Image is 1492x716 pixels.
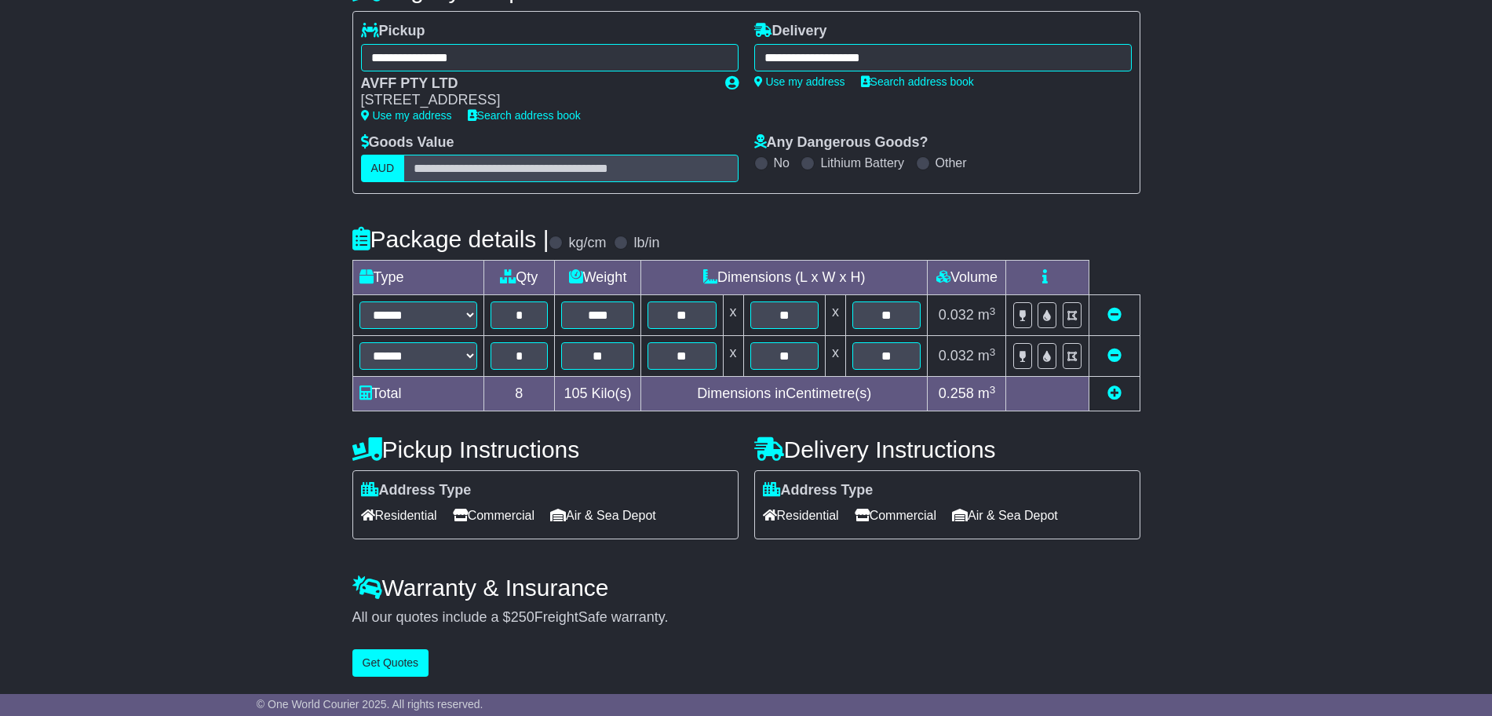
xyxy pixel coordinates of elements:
td: 8 [483,377,555,411]
span: Air & Sea Depot [550,503,656,528]
td: Volume [928,261,1006,295]
span: Commercial [453,503,534,528]
div: AVFF PTY LTD [361,75,710,93]
label: lb/in [633,235,659,252]
span: © One World Courier 2025. All rights reserved. [257,698,483,711]
td: Weight [555,261,641,295]
a: Add new item [1107,385,1122,401]
label: Delivery [754,23,827,40]
label: Goods Value [361,134,454,152]
a: Use my address [361,109,452,122]
span: Air & Sea Depot [952,503,1058,528]
a: Remove this item [1107,348,1122,363]
sup: 3 [990,346,996,358]
td: x [723,295,743,336]
span: 105 [564,385,588,401]
span: 0.032 [939,348,974,363]
a: Remove this item [1107,307,1122,323]
label: Lithium Battery [820,155,904,170]
td: Total [352,377,483,411]
span: m [978,348,996,363]
button: Get Quotes [352,649,429,677]
span: Commercial [855,503,936,528]
a: Search address book [861,75,974,88]
h4: Package details | [352,226,549,252]
td: x [723,336,743,377]
label: Other [936,155,967,170]
span: Residential [361,503,437,528]
td: Qty [483,261,555,295]
span: m [978,307,996,323]
label: Address Type [763,482,874,499]
td: Type [352,261,483,295]
span: 250 [511,609,534,625]
a: Use my address [754,75,845,88]
h4: Warranty & Insurance [352,575,1140,601]
h4: Pickup Instructions [352,437,739,462]
span: 0.032 [939,307,974,323]
h4: Delivery Instructions [754,437,1140,462]
label: No [774,155,790,170]
div: [STREET_ADDRESS] [361,92,710,109]
label: AUD [361,155,405,182]
td: Dimensions in Centimetre(s) [641,377,928,411]
label: kg/cm [568,235,606,252]
label: Address Type [361,482,472,499]
td: x [825,295,845,336]
span: 0.258 [939,385,974,401]
div: All our quotes include a $ FreightSafe warranty. [352,609,1140,626]
td: x [825,336,845,377]
span: m [978,385,996,401]
td: Kilo(s) [555,377,641,411]
span: Residential [763,503,839,528]
td: Dimensions (L x W x H) [641,261,928,295]
sup: 3 [990,305,996,317]
label: Pickup [361,23,425,40]
label: Any Dangerous Goods? [754,134,928,152]
sup: 3 [990,384,996,396]
a: Search address book [468,109,581,122]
